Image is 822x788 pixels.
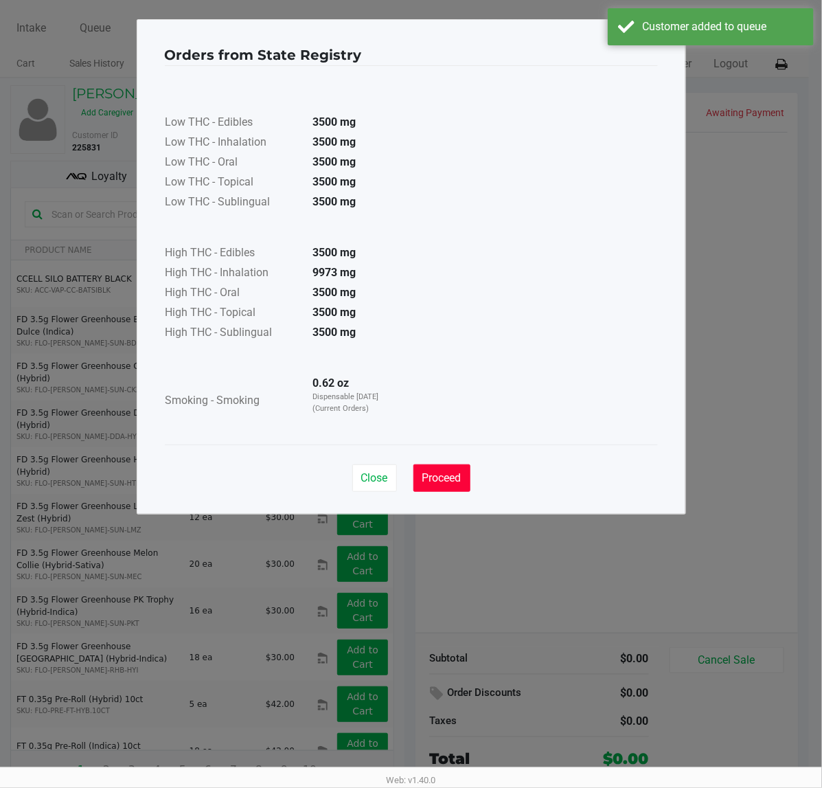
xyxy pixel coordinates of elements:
[352,464,397,492] button: Close
[313,376,350,390] strong: 0.62 oz
[165,374,302,428] td: Smoking - Smoking
[165,45,362,65] h4: Orders from State Registry
[313,135,356,148] strong: 3500 mg
[361,471,388,484] span: Close
[165,324,302,344] td: High THC - Sublingual
[165,173,302,193] td: Low THC - Topical
[642,19,803,35] div: Customer added to queue
[165,153,302,173] td: Low THC - Oral
[387,775,436,785] span: Web: v1.40.0
[165,113,302,133] td: Low THC - Edibles
[313,175,356,188] strong: 3500 mg
[313,286,356,299] strong: 3500 mg
[313,195,356,208] strong: 3500 mg
[313,306,356,319] strong: 3500 mg
[165,284,302,304] td: High THC - Oral
[313,246,356,259] strong: 3500 mg
[422,471,461,484] span: Proceed
[165,304,302,324] td: High THC - Topical
[313,155,356,168] strong: 3500 mg
[165,133,302,153] td: Low THC - Inhalation
[165,264,302,284] td: High THC - Inhalation
[313,326,356,339] strong: 3500 mg
[313,266,356,279] strong: 9973 mg
[165,244,302,264] td: High THC - Edibles
[313,392,387,414] p: Dispensable [DATE] (Current Orders)
[313,115,356,128] strong: 3500 mg
[165,193,302,213] td: Low THC - Sublingual
[413,464,470,492] button: Proceed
